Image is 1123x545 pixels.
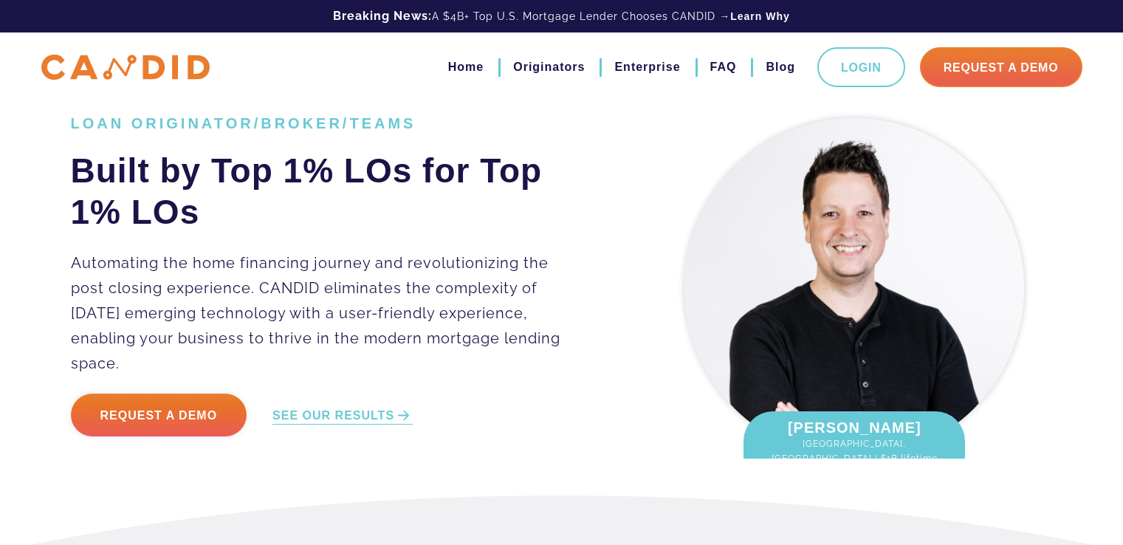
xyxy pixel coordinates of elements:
[920,47,1082,87] a: Request A Demo
[71,394,247,436] a: Request a Demo
[730,9,790,24] a: Learn Why
[71,150,583,233] h2: Built by Top 1% LOs for Top 1% LOs
[710,55,737,80] a: FAQ
[448,55,484,80] a: Home
[272,408,413,425] a: SEE OUR RESULTS
[71,250,583,376] p: Automating the home financing journey and revolutionizing the post closing experience. CANDID eli...
[513,55,585,80] a: Originators
[333,9,432,23] b: Breaking News:
[766,55,795,80] a: Blog
[41,55,210,80] img: CANDID APP
[614,55,680,80] a: Enterprise
[817,47,905,87] a: Login
[743,411,965,488] div: [PERSON_NAME]
[758,436,950,481] span: [GEOGRAPHIC_DATA], [GEOGRAPHIC_DATA] | $1B lifetime fundings
[71,114,583,132] h1: LOAN ORIGINATOR/BROKER/TEAMS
